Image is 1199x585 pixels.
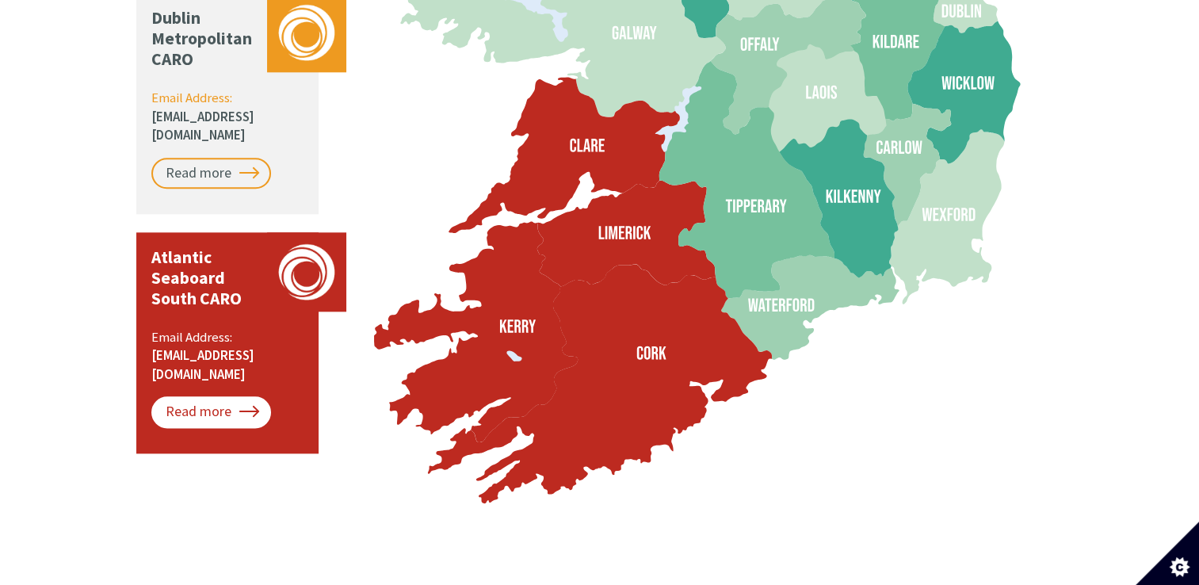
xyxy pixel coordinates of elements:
a: [EMAIL_ADDRESS][DOMAIN_NAME] [151,108,254,144]
p: Email Address: [151,89,306,145]
p: Dublin Metropolitan CARO [151,8,259,70]
a: [EMAIL_ADDRESS][DOMAIN_NAME] [151,346,254,383]
p: Email Address: [151,328,306,384]
p: Atlantic Seaboard South CARO [151,247,259,309]
button: Set cookie preferences [1136,522,1199,585]
a: Read more [151,158,271,189]
a: Read more [151,396,271,428]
